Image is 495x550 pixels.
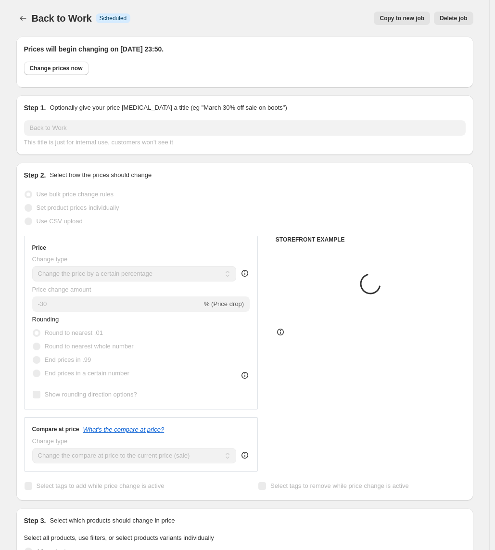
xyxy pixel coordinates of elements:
input: 30% off holiday sale [24,120,466,136]
span: Rounding [32,316,59,323]
span: % (Price drop) [204,300,244,307]
span: End prices in .99 [45,356,91,363]
span: Select tags to remove while price change is active [270,482,409,489]
span: Scheduled [100,14,127,22]
span: Select tags to add while price change is active [37,482,165,489]
h3: Compare at price [32,425,79,433]
span: End prices in a certain number [45,370,129,377]
button: What's the compare at price? [83,426,165,433]
span: Use CSV upload [37,217,83,225]
span: Delete job [440,14,467,22]
button: Copy to new job [374,12,430,25]
span: Change type [32,437,68,445]
h3: Price [32,244,46,252]
button: Delete job [434,12,473,25]
span: Show rounding direction options? [45,391,137,398]
p: Select which products should change in price [50,516,175,525]
span: Round to nearest .01 [45,329,103,336]
span: Copy to new job [380,14,424,22]
button: Price change jobs [16,12,30,25]
h2: Step 3. [24,516,46,525]
h2: Prices will begin changing on [DATE] 23:50. [24,44,466,54]
p: Select how the prices should change [50,170,152,180]
p: Optionally give your price [MEDICAL_DATA] a title (eg "March 30% off sale on boots") [50,103,287,113]
span: Select all products, use filters, or select products variants individually [24,534,214,541]
div: help [240,450,250,460]
h6: STOREFRONT EXAMPLE [276,236,466,243]
div: help [240,269,250,278]
span: Set product prices individually [37,204,119,211]
span: Use bulk price change rules [37,191,114,198]
span: Change type [32,256,68,263]
h2: Step 1. [24,103,46,113]
span: Round to nearest whole number [45,343,134,350]
h2: Step 2. [24,170,46,180]
span: Back to Work [32,13,92,24]
span: This title is just for internal use, customers won't see it [24,139,173,146]
input: -15 [32,296,202,312]
span: Change prices now [30,64,83,72]
button: Change prices now [24,62,89,75]
span: Price change amount [32,286,91,293]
